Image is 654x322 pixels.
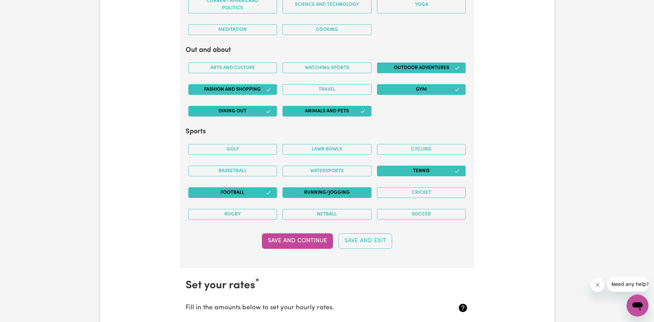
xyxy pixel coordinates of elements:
h2: Sports [186,127,469,136]
button: Cycling [377,144,466,155]
button: Tennis [377,166,466,176]
button: Save and Exit [339,233,392,248]
iframe: Message from company [607,277,649,292]
iframe: Close message [591,278,605,292]
button: Fashion and shopping [188,84,277,95]
span: Need any help? [4,5,42,10]
button: Save and Continue [262,233,333,248]
button: Basketball [188,166,277,176]
iframe: Button to launch messaging window [627,295,649,317]
button: Outdoor adventures [377,63,466,73]
button: Soccer [377,209,466,220]
button: Running/Jogging [282,187,372,198]
button: Rugby [188,209,277,220]
button: Meditation [188,24,277,35]
button: Watching sports [282,63,372,73]
p: Fill in the amounts below to set your hourly rates. [186,303,422,313]
button: Arts and Culture [188,63,277,73]
button: Lawn bowls [282,144,372,155]
button: Dining out [188,106,277,116]
button: Cooking [282,24,372,35]
button: Football [188,187,277,198]
button: Travel [282,84,372,95]
h2: Out and about [186,46,469,54]
button: Watersports [282,166,372,176]
button: Netball [282,209,372,220]
button: Animals and pets [282,106,372,116]
button: Cricket [377,187,466,198]
h2: Set your rates [186,279,469,292]
button: Gym [377,84,466,95]
button: Golf [188,144,277,155]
